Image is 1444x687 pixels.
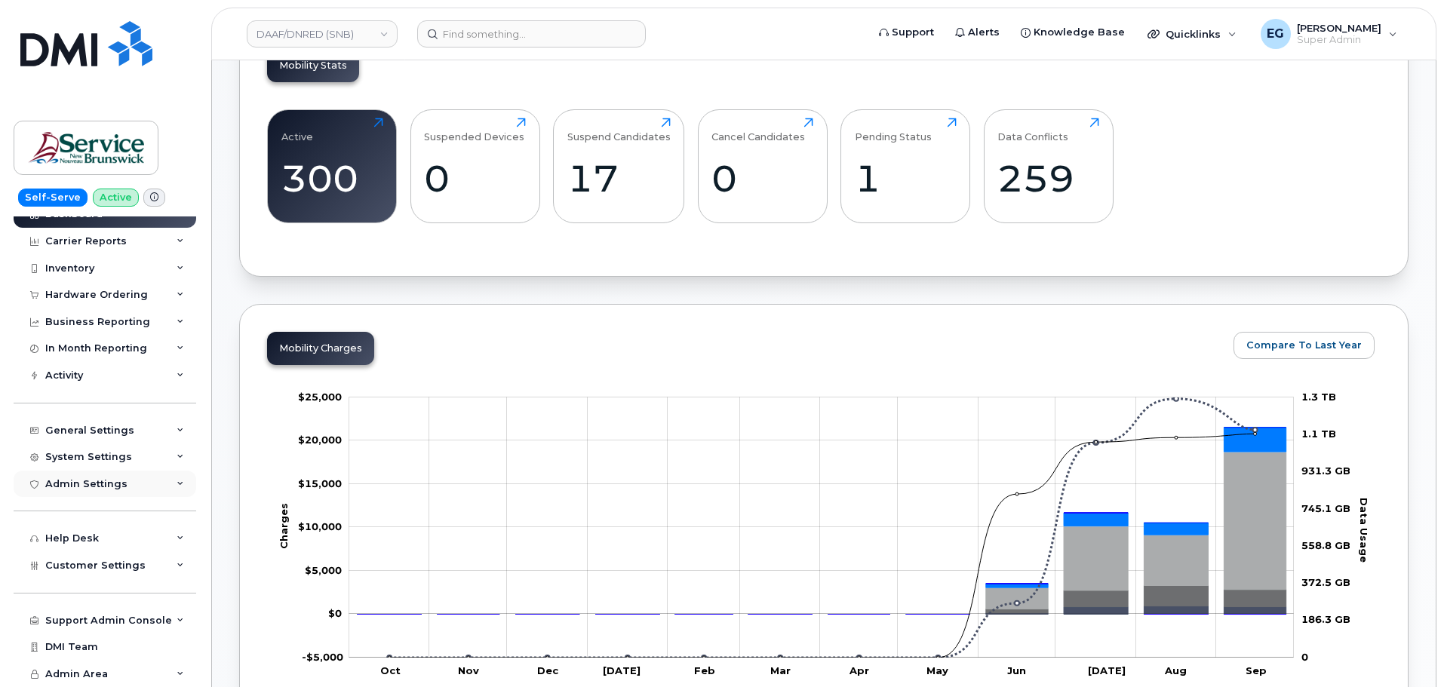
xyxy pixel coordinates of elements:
div: Pending Status [855,118,932,143]
g: $0 [298,477,342,489]
g: $0 [298,391,342,403]
g: Data [358,585,1286,614]
tspan: 1.1 TB [1301,428,1336,440]
a: Alerts [945,17,1010,48]
tspan: Nov [458,664,479,676]
tspan: [DATE] [1088,664,1126,676]
tspan: Jun [1007,664,1026,676]
tspan: Aug [1164,664,1187,676]
tspan: May [926,664,948,676]
tspan: 745.1 GB [1301,502,1350,514]
span: EG [1267,25,1284,43]
tspan: $20,000 [298,434,342,446]
div: 259 [997,156,1099,201]
div: 0 [424,156,526,201]
tspan: 0 [1301,651,1308,663]
span: Compare To Last Year [1246,338,1362,352]
tspan: $25,000 [298,391,342,403]
tspan: Feb [694,664,715,676]
tspan: Charges [278,503,290,549]
tspan: $0 [328,607,342,619]
tspan: Oct [380,664,401,676]
div: 17 [567,156,671,201]
span: [PERSON_NAME] [1297,22,1381,34]
div: 1 [855,156,957,201]
a: Knowledge Base [1010,17,1135,48]
g: $0 [298,520,342,532]
g: Roaming [358,606,1286,615]
span: Knowledge Base [1034,25,1125,40]
tspan: Data Usage [1358,497,1370,562]
div: Suspended Devices [424,118,524,143]
span: Quicklinks [1166,28,1221,40]
tspan: 372.5 GB [1301,576,1350,588]
tspan: [DATE] [603,664,641,676]
tspan: $10,000 [298,520,342,532]
g: Features [358,452,1286,614]
a: Cancel Candidates0 [711,118,813,214]
input: Find something... [417,20,646,48]
a: Active300 [281,118,383,214]
tspan: 186.3 GB [1301,613,1350,625]
div: Cancel Candidates [711,118,805,143]
tspan: $15,000 [298,477,342,489]
div: 0 [711,156,813,201]
g: Credits [358,513,1286,615]
div: Suspend Candidates [567,118,671,143]
tspan: Apr [849,664,869,676]
tspan: 558.8 GB [1301,539,1350,551]
tspan: Dec [537,664,559,676]
g: $0 [305,564,342,576]
a: Suspend Candidates17 [567,118,671,214]
div: Eric Gonzalez [1250,19,1408,49]
a: Suspended Devices0 [424,118,526,214]
button: Compare To Last Year [1234,332,1375,359]
div: Data Conflicts [997,118,1068,143]
a: Data Conflicts259 [997,118,1099,214]
a: Pending Status1 [855,118,957,214]
span: Super Admin [1297,34,1381,46]
tspan: $5,000 [305,564,342,576]
tspan: 931.3 GB [1301,465,1350,477]
span: Support [892,25,934,40]
div: Quicklinks [1137,19,1247,49]
span: Alerts [968,25,1000,40]
tspan: -$5,000 [302,651,343,663]
g: QST [358,428,1286,615]
div: Active [281,118,313,143]
tspan: Mar [770,664,791,676]
a: DAAF/DNRED (SNB) [247,20,398,48]
g: $0 [298,434,342,446]
g: $0 [302,651,343,663]
tspan: 1.3 TB [1301,391,1336,403]
div: 300 [281,156,383,201]
tspan: Sep [1246,664,1267,676]
a: Support [868,17,945,48]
